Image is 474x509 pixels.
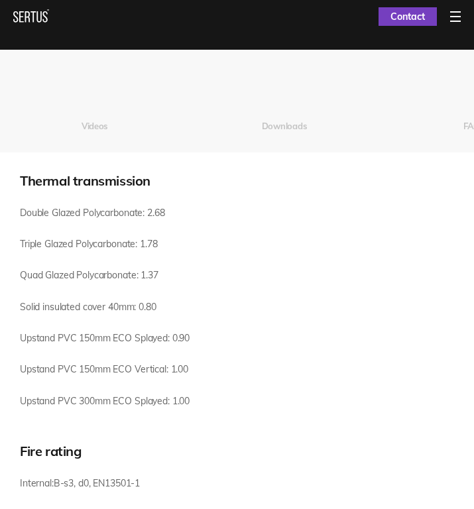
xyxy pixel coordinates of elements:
p: Upstand PVC 150mm ECO Vertical: 1.00 [20,362,190,376]
div: Fire rating [20,443,434,459]
p: Upstand PVC 300mm ECO Splayed: 1.00 [20,394,190,408]
button: Downloads [190,99,379,152]
p: Solid insulated cover 40mm: 0.80 [20,300,190,314]
a: Contact [379,7,437,26]
p: Internal: [20,476,182,490]
p: Triple Glazed Polycarbonate: 1.78 [20,237,190,251]
span: B-s3, d0, EN13501-1 [54,477,140,489]
p: Upstand PVC 150mm ECO Splayed: 0.90 [20,331,190,345]
p: Quad Glazed Polycarbonate: 1.37 [20,268,190,282]
div: Thermal transmission [20,172,434,189]
p: Double Glazed Polycarbonate: 2.68 [20,205,190,220]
